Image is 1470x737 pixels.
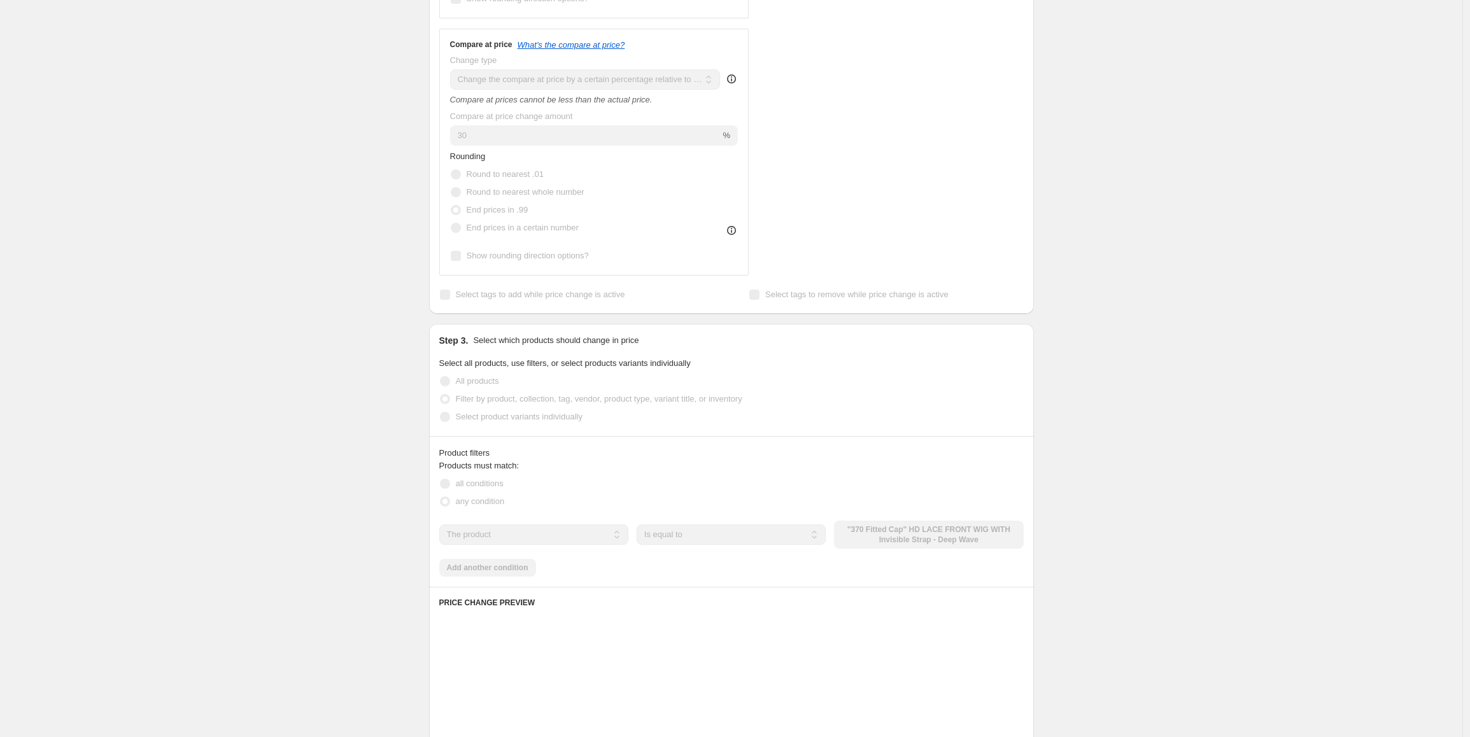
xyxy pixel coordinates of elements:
[439,358,691,368] span: Select all products, use filters, or select products variants individually
[439,447,1024,460] div: Product filters
[456,412,583,421] span: Select product variants individually
[450,55,497,65] span: Change type
[456,496,505,506] span: any condition
[725,73,738,85] div: help
[450,125,721,146] input: 20
[439,334,469,347] h2: Step 3.
[450,39,512,50] h3: Compare at price
[467,205,528,214] span: End prices in .99
[439,598,1024,608] h6: PRICE CHANGE PREVIEW
[456,376,499,386] span: All products
[467,223,579,232] span: End prices in a certain number
[467,187,584,197] span: Round to nearest whole number
[518,40,625,50] button: What's the compare at price?
[450,111,573,121] span: Compare at price change amount
[456,290,625,299] span: Select tags to add while price change is active
[467,251,589,260] span: Show rounding direction options?
[450,95,653,104] i: Compare at prices cannot be less than the actual price.
[467,169,544,179] span: Round to nearest .01
[765,290,949,299] span: Select tags to remove while price change is active
[439,461,519,470] span: Products must match:
[456,479,504,488] span: all conditions
[723,130,730,140] span: %
[456,394,742,404] span: Filter by product, collection, tag, vendor, product type, variant title, or inventory
[473,334,639,347] p: Select which products should change in price
[450,151,486,161] span: Rounding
